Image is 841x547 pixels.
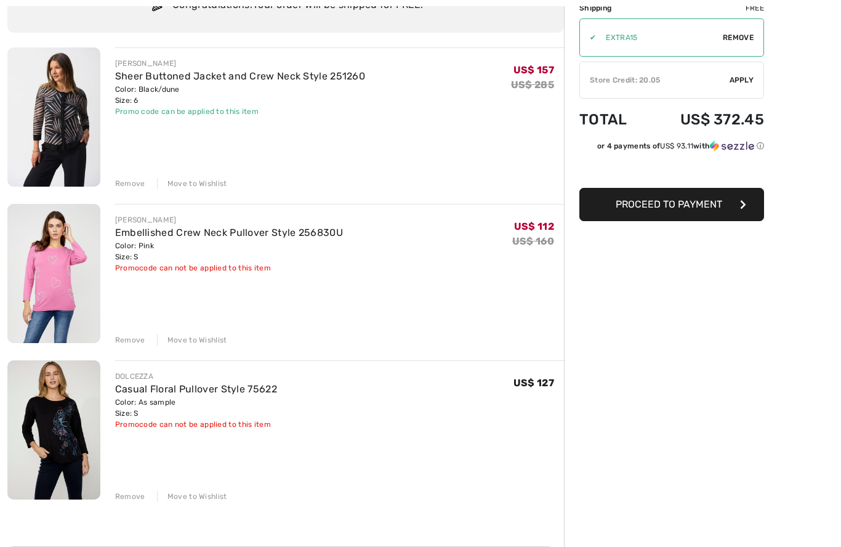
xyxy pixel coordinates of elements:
div: Move to Wishlist [157,179,227,190]
div: Promo code can be applied to this item [115,107,365,118]
a: Embellished Crew Neck Pullover Style 256830U [115,227,343,239]
span: Remove [723,33,754,44]
td: Shipping [579,3,646,14]
div: Color: Pink Size: S [115,241,343,263]
img: Casual Floral Pullover Style 75622 [7,361,100,500]
span: US$ 157 [513,65,554,76]
span: US$ 112 [514,221,554,233]
img: Sezzle [710,141,754,152]
div: Remove [115,179,145,190]
div: Move to Wishlist [157,335,227,346]
td: Free [646,3,764,14]
span: Proceed to Payment [616,199,722,211]
span: Apply [730,75,754,86]
a: Casual Floral Pullover Style 75622 [115,384,277,395]
div: or 4 payments ofUS$ 93.11withSezzle Click to learn more about Sezzle [579,141,764,156]
div: Remove [115,492,145,503]
s: US$ 285 [511,79,554,91]
div: ✔ [580,33,596,44]
iframe: PayPal-paypal [579,156,764,184]
div: Color: Black/dune Size: 6 [115,84,365,107]
div: Store Credit: 20.05 [580,75,730,86]
span: US$ 127 [513,378,554,389]
div: Remove [115,335,145,346]
a: Sheer Buttoned Jacket and Crew Neck Style 251260 [115,71,365,83]
div: or 4 payments of with [597,141,764,152]
div: Color: As sample Size: S [115,397,277,419]
s: US$ 160 [512,236,554,248]
div: [PERSON_NAME] [115,59,365,70]
img: Embellished Crew Neck Pullover Style 256830U [7,205,100,344]
td: US$ 372.45 [646,99,764,141]
div: Move to Wishlist [157,492,227,503]
input: Promo code [596,20,723,57]
div: Promocode can not be applied to this item [115,419,277,431]
span: US$ 93.11 [660,142,693,151]
div: DOLCEZZA [115,371,277,383]
td: Total [579,99,646,141]
div: [PERSON_NAME] [115,215,343,226]
button: Proceed to Payment [579,188,764,222]
div: Promocode can not be applied to this item [115,263,343,274]
img: Sheer Buttoned Jacket and Crew Neck Style 251260 [7,48,100,187]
